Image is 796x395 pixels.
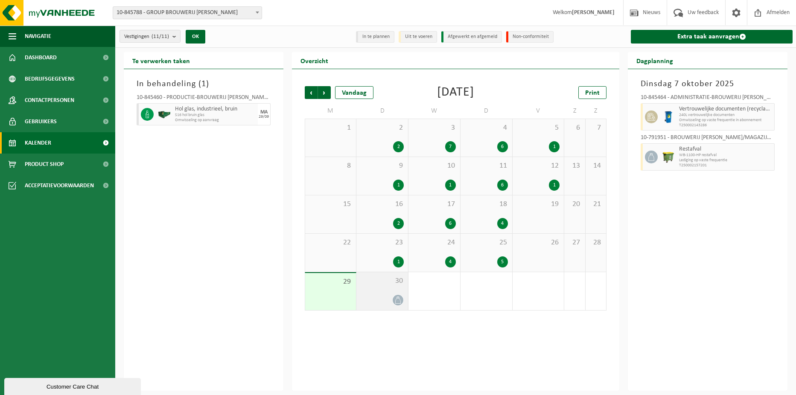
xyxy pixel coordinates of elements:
a: Extra taak aanvragen [631,30,793,44]
button: Vestigingen(11/11) [120,30,181,43]
span: T250002143286 [679,123,772,128]
span: 30 [361,276,404,286]
div: 6 [445,218,456,229]
img: HK-XS-16-GN-00 [158,108,171,121]
span: Restafval [679,146,772,153]
span: 22 [309,238,352,247]
div: 6 [497,141,508,152]
span: Lediging op vaste frequentie [679,158,772,163]
span: 240L vertrouwelijke documenten [679,113,772,118]
div: 2 [393,141,404,152]
span: 8 [309,161,352,171]
span: T250002157201 [679,163,772,168]
span: Gebruikers [25,111,57,132]
span: 17 [413,200,456,209]
span: 15 [309,200,352,209]
span: 19 [517,200,560,209]
span: 1 [201,80,206,88]
span: Acceptatievoorwaarden [25,175,94,196]
a: Print [578,86,606,99]
div: 4 [445,256,456,267]
div: Vandaag [335,86,373,99]
td: Z [564,103,586,119]
td: V [513,103,565,119]
span: 27 [569,238,581,247]
td: W [408,103,461,119]
span: 16 [361,200,404,209]
div: 29/09 [259,115,269,119]
td: M [305,103,357,119]
span: 1 [309,123,352,133]
span: 20 [569,200,581,209]
div: 2 [393,218,404,229]
span: 11 [465,161,508,171]
div: 10-845464 - ADMINISTRATIE-BROUWERIJ [PERSON_NAME] [641,95,775,103]
div: 6 [497,180,508,191]
h2: Dagplanning [628,52,682,69]
span: 21 [590,200,602,209]
span: Print [585,90,600,96]
span: 10-845788 - GROUP BROUWERIJ OMER VANDER GHINSTE [113,6,262,19]
span: Volgende [318,86,331,99]
span: 28 [590,238,602,247]
span: 10 [413,161,456,171]
div: MA [260,110,268,115]
span: Vertrouwelijke documenten (recyclage) [679,106,772,113]
h3: Dinsdag 7 oktober 2025 [641,78,775,90]
div: 1 [445,180,456,191]
span: 18 [465,200,508,209]
span: WB-1100-HP restafval [679,153,772,158]
span: Omwisseling op aanvraag [175,118,256,123]
span: Vorige [305,86,318,99]
span: 3 [413,123,456,133]
div: [DATE] [437,86,474,99]
span: 26 [517,238,560,247]
td: D [356,103,408,119]
span: 2 [361,123,404,133]
div: 1 [549,180,560,191]
span: Omwisseling op vaste frequentie in abonnement [679,118,772,123]
td: Z [586,103,607,119]
span: 23 [361,238,404,247]
span: Bedrijfsgegevens [25,68,75,90]
li: In te plannen [356,31,394,43]
span: Vestigingen [124,30,169,43]
h3: In behandeling ( ) [137,78,271,90]
span: Dashboard [25,47,57,68]
h2: Te verwerken taken [124,52,198,69]
div: 10-845460 - PRODUCTIE-BROUWERIJ [PERSON_NAME] - BELLEGEM [137,95,271,103]
div: 1 [393,180,404,191]
span: 6 [569,123,581,133]
div: 1 [549,141,560,152]
div: 1 [393,256,404,267]
h2: Overzicht [292,52,337,69]
li: Uit te voeren [399,31,437,43]
span: 25 [465,238,508,247]
span: 24 [413,238,456,247]
span: 4 [465,123,508,133]
span: Kalender [25,132,51,154]
div: 7 [445,141,456,152]
li: Afgewerkt en afgemeld [441,31,502,43]
span: Contactpersonen [25,90,74,111]
button: OK [186,30,205,44]
div: 4 [497,218,508,229]
span: Hol glas, industrieel, bruin [175,106,256,113]
span: Navigatie [25,26,51,47]
div: 5 [497,256,508,267]
span: Product Shop [25,154,64,175]
span: 29 [309,277,352,287]
span: 7 [590,123,602,133]
li: Non-conformiteit [506,31,554,43]
img: WB-0240-HPE-BE-09 [662,110,675,123]
span: 10-845788 - GROUP BROUWERIJ OMER VANDER GHINSTE [113,7,262,19]
strong: [PERSON_NAME] [572,9,615,16]
span: S16 hol bruin glas [175,113,256,118]
div: 10-791951 - BROUWERIJ [PERSON_NAME]/MAGAZIJN - ZWEVEGEM [641,135,775,143]
span: 9 [361,161,404,171]
iframe: chat widget [4,376,143,395]
img: WB-1100-HPE-GN-50 [662,151,675,163]
count: (11/11) [152,34,169,39]
span: 5 [517,123,560,133]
